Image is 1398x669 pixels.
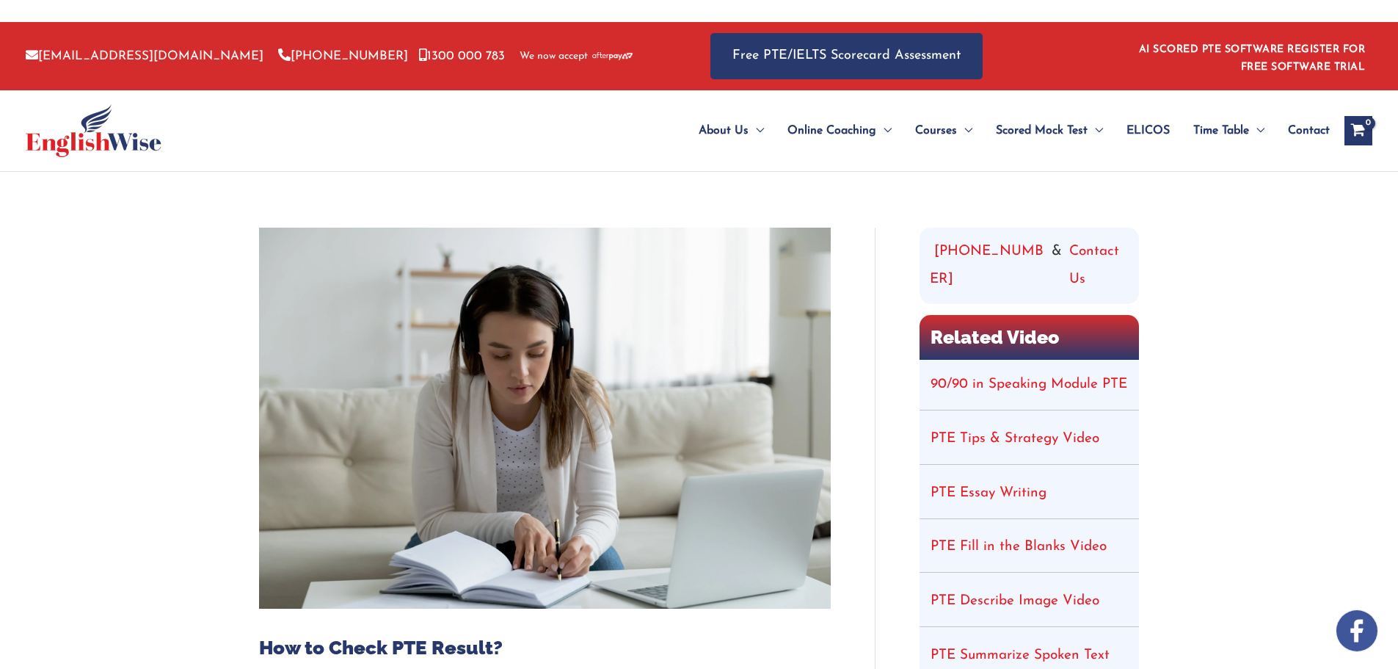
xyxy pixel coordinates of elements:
h1: How to Check PTE Result? [259,637,831,659]
span: Scored Mock Test [996,105,1088,156]
span: Menu Toggle [1088,105,1103,156]
a: PTE Describe Image Video [931,594,1099,608]
span: ELICOS [1126,105,1170,156]
span: Online Coaching [787,105,876,156]
div: & [930,238,1129,294]
img: white-facebook.png [1336,610,1377,651]
a: AI SCORED PTE SOFTWARE REGISTER FOR FREE SOFTWARE TRIAL [1139,44,1366,73]
a: Scored Mock TestMenu Toggle [984,105,1115,156]
span: Time Table [1193,105,1249,156]
a: [PHONE_NUMBER] [278,50,408,62]
span: Menu Toggle [749,105,764,156]
img: cropped-ew-logo [26,104,161,157]
a: Online CoachingMenu Toggle [776,105,903,156]
a: [EMAIL_ADDRESS][DOMAIN_NAME] [26,50,263,62]
a: Contact Us [1069,238,1128,294]
img: Afterpay-Logo [592,52,633,60]
a: 1300 000 783 [419,50,505,62]
span: Menu Toggle [1249,105,1264,156]
aside: Header Widget 1 [1130,32,1372,80]
a: PTE Tips & Strategy Video [931,432,1099,446]
h2: Related Video [920,315,1139,360]
a: PTE Essay Writing [931,486,1046,500]
span: Menu Toggle [876,105,892,156]
a: Contact [1276,105,1330,156]
a: Time TableMenu Toggle [1182,105,1276,156]
span: Menu Toggle [957,105,972,156]
a: CoursesMenu Toggle [903,105,984,156]
a: [PHONE_NUMBER] [930,238,1045,294]
span: We now accept [520,49,588,64]
a: ELICOS [1115,105,1182,156]
a: PTE Fill in the Blanks Video [931,540,1107,554]
nav: Site Navigation: Main Menu [663,105,1330,156]
a: About UsMenu Toggle [687,105,776,156]
span: About Us [699,105,749,156]
a: 90/90 in Speaking Module PTE [931,377,1127,391]
a: Free PTE/IELTS Scorecard Assessment [710,33,983,79]
span: Contact [1288,105,1330,156]
span: Courses [915,105,957,156]
a: View Shopping Cart, empty [1344,116,1372,145]
a: PTE Summarize Spoken Text [931,648,1110,662]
